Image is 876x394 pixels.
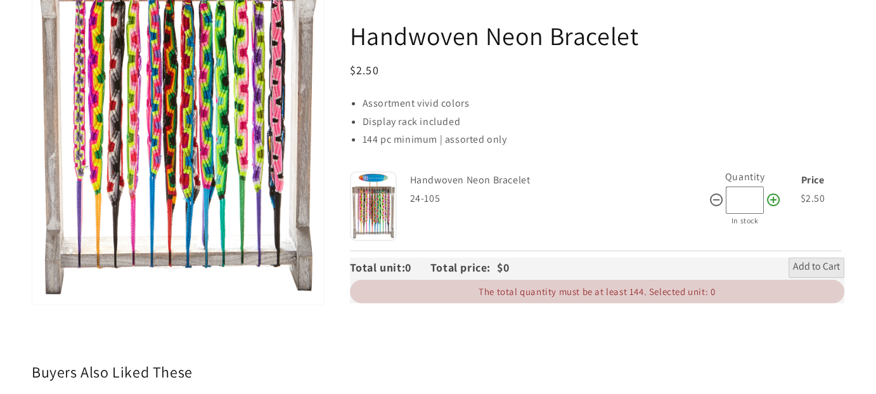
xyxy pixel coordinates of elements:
h1: Handwoven Neon Bracelet [350,19,844,52]
li: Assortment vivid colors [363,95,844,113]
li: Display rack included [363,113,844,131]
span: Add to Cart [793,260,840,275]
span: 0 [405,260,430,275]
div: Handwoven Neon Bracelet [410,171,705,190]
div: 24-105 [410,190,709,208]
div: In stock [709,214,781,228]
label: Quantity [725,170,765,183]
img: Default Title [350,171,397,241]
div: Price [784,171,841,190]
h2: Buyers Also Liked These [32,362,844,382]
div: Total unit: Total price: [350,258,497,278]
span: $2.50 [800,192,825,205]
div: The total quantity must be at least 144. Selected unit: 0 [350,280,844,303]
li: 144 pc minimum | assorted only [363,131,844,150]
span: $0 [497,260,509,275]
span: $2.50 [350,63,380,77]
button: Add to Cart [789,258,844,278]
